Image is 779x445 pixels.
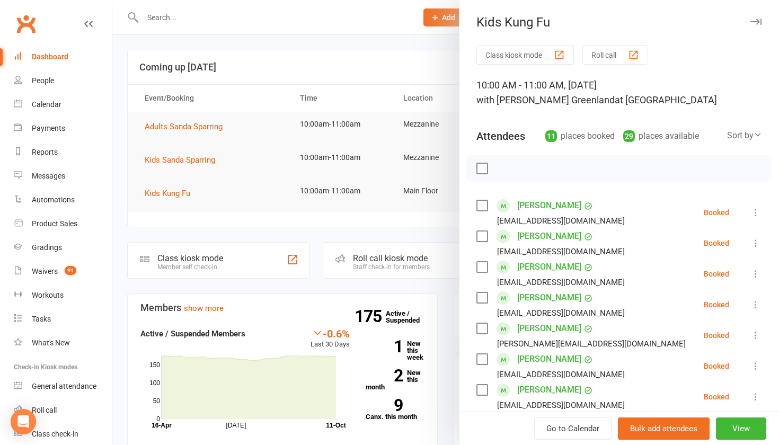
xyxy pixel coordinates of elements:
[615,94,717,105] span: at [GEOGRAPHIC_DATA]
[14,93,112,117] a: Calendar
[14,307,112,331] a: Tasks
[32,291,64,299] div: Workouts
[582,45,648,65] button: Roll call
[704,270,729,278] div: Booked
[704,332,729,339] div: Booked
[14,236,112,260] a: Gradings
[476,129,525,144] div: Attendees
[14,375,112,398] a: General attendance kiosk mode
[32,195,75,204] div: Automations
[497,214,625,228] div: [EMAIL_ADDRESS][DOMAIN_NAME]
[497,368,625,381] div: [EMAIL_ADDRESS][DOMAIN_NAME]
[517,197,581,214] a: [PERSON_NAME]
[32,430,78,438] div: Class check-in
[497,245,625,259] div: [EMAIL_ADDRESS][DOMAIN_NAME]
[14,212,112,236] a: Product Sales
[32,172,65,180] div: Messages
[704,239,729,247] div: Booked
[32,76,54,85] div: People
[14,331,112,355] a: What's New
[13,11,39,37] a: Clubworx
[704,301,729,308] div: Booked
[534,417,612,440] a: Go to Calendar
[14,398,112,422] a: Roll call
[32,52,68,61] div: Dashboard
[476,45,574,65] button: Class kiosk mode
[32,124,65,132] div: Payments
[459,15,779,30] div: Kids Kung Fu
[32,148,58,156] div: Reports
[32,243,62,252] div: Gradings
[618,417,710,440] button: Bulk add attendees
[32,382,96,390] div: General attendance
[32,267,58,275] div: Waivers
[704,393,729,400] div: Booked
[14,140,112,164] a: Reports
[32,219,77,228] div: Product Sales
[727,129,762,143] div: Sort by
[14,260,112,283] a: Waivers 91
[704,209,729,216] div: Booked
[517,259,581,275] a: [PERSON_NAME]
[517,289,581,306] a: [PERSON_NAME]
[14,283,112,307] a: Workouts
[65,266,76,275] span: 91
[14,117,112,140] a: Payments
[497,337,686,351] div: [PERSON_NAME][EMAIL_ADDRESS][DOMAIN_NAME]
[14,164,112,188] a: Messages
[32,315,51,323] div: Tasks
[716,417,766,440] button: View
[517,381,581,398] a: [PERSON_NAME]
[32,100,61,109] div: Calendar
[497,306,625,320] div: [EMAIL_ADDRESS][DOMAIN_NAME]
[517,351,581,368] a: [PERSON_NAME]
[517,320,581,337] a: [PERSON_NAME]
[545,130,557,142] div: 11
[476,78,762,108] div: 10:00 AM - 11:00 AM, [DATE]
[623,129,699,144] div: places available
[14,45,112,69] a: Dashboard
[623,130,635,142] div: 29
[14,69,112,93] a: People
[32,406,57,414] div: Roll call
[497,275,625,289] div: [EMAIL_ADDRESS][DOMAIN_NAME]
[497,398,625,412] div: [EMAIL_ADDRESS][DOMAIN_NAME]
[476,94,615,105] span: with [PERSON_NAME] Greenland
[517,228,581,245] a: [PERSON_NAME]
[11,409,36,434] div: Open Intercom Messenger
[545,129,615,144] div: places booked
[14,188,112,212] a: Automations
[704,362,729,370] div: Booked
[32,339,70,347] div: What's New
